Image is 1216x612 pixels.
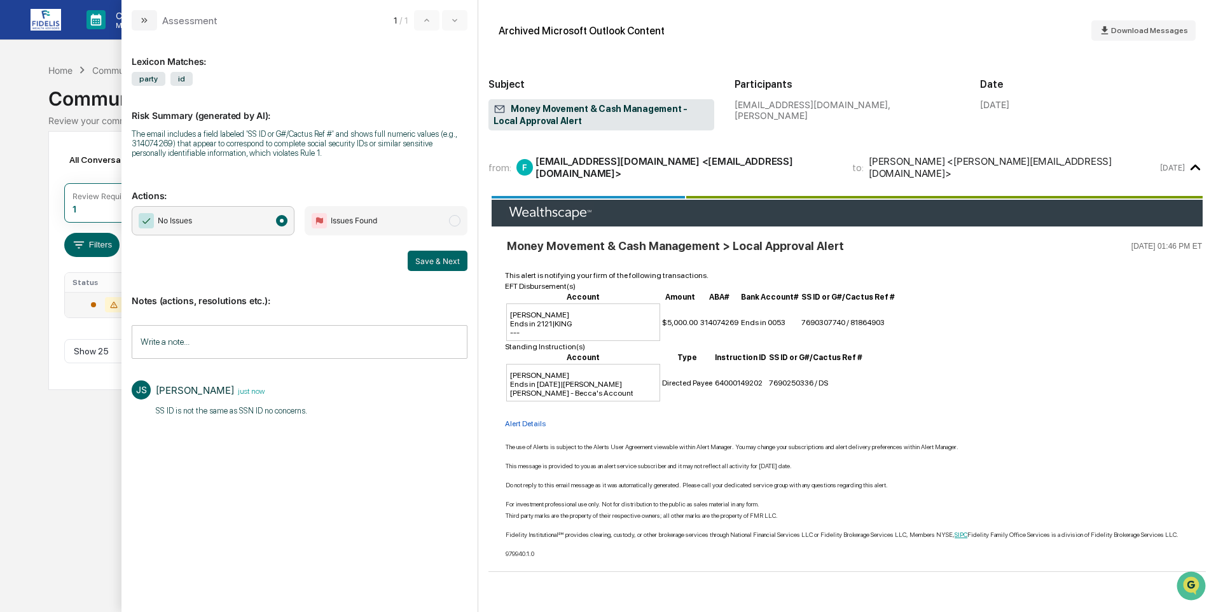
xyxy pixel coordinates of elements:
div: Review your communication records across channels [48,115,1167,126]
img: 1746055101610-c473b297-6a78-478c-a979-82029cc54cd1 [13,97,36,120]
div: Ends in [DATE] [PERSON_NAME] [510,380,656,389]
p: Risk Summary (generated by AI): [132,95,467,121]
h2: Participants [735,78,960,90]
div: All Conversations [64,150,160,170]
div: [EMAIL_ADDRESS][DOMAIN_NAME], [PERSON_NAME] [735,99,960,121]
span: 1 [394,15,397,25]
span: Attestations [105,160,158,173]
span: id [170,72,193,86]
a: Powered byPylon [90,215,154,225]
div: [DATE] [980,99,1009,110]
span: Preclearance [25,160,82,173]
div: JS [132,380,151,400]
td: For investment professional use only. Not for distribution to the public as sales material in any... [506,490,1178,521]
th: Amount [661,292,698,302]
div: [PERSON_NAME] [510,371,656,380]
p: Actions: [132,175,467,201]
div: Assessment [162,15,218,27]
td: Directed Payee [661,364,713,401]
td: This message is provided to you as an alert service subscriber and it may not reflect all activit... [506,452,1178,471]
img: logo [31,9,61,31]
span: Data Lookup [25,184,80,197]
p: Manage Tasks [106,21,170,30]
span: party [132,72,165,86]
input: Clear [33,58,210,71]
td: [DATE] 01:46 PM ET [1082,239,1203,253]
span: | [552,319,555,328]
div: Standing Instruction(s) [505,342,1204,351]
iframe: Open customer support [1175,570,1210,604]
div: 🖐️ [13,162,23,172]
span: | [560,380,563,389]
td: Do not reply to this email message as it was automatically generated. Please call your dedicated ... [506,471,1178,490]
td: 979940.1.0 [506,540,1178,559]
span: Money Movement & Cash Management - Local Approval Alert [494,103,709,127]
td: 314074269 [700,303,739,341]
a: 🗄️Attestations [87,155,163,178]
span: from: [488,162,511,174]
td: Money Movement & Cash Management > Local Approval Alert [492,239,1081,253]
img: Wealthscape [506,202,594,222]
th: ABA# [700,292,739,302]
button: Save & Next [408,251,467,271]
td: Fidelity Institutional℠ provides clearing, custody, or other brokerage services through National ... [506,521,1178,540]
td: Ends in 0053 [740,303,799,341]
td: 64000149202 [714,364,767,401]
span: Pylon [127,216,154,225]
div: We're available if you need us! [43,110,161,120]
div: [PERSON_NAME] [510,310,656,319]
span: / 1 [399,15,411,25]
div: --- [510,328,656,337]
td: 7690250336 / DS [768,364,863,401]
p: How can we help? [13,27,231,47]
td: The use of Alerts is subject to the Alerts User Agreement viewable within Alert Manager. You may ... [506,433,1178,452]
button: Start new chat [216,101,231,116]
img: Flag [312,213,327,228]
h2: Date [980,78,1206,90]
th: Bank Account# [740,292,799,302]
div: [PERSON_NAME] - Becca's Account [510,389,656,398]
span: No Issues [158,214,192,227]
button: Filters [64,233,120,257]
span: Issues Found [331,214,377,227]
div: 🗄️ [92,162,102,172]
div: F [516,159,533,176]
p: Notes (actions, resolutions etc.): [132,280,467,306]
time: Tuesday, August 19, 2025 at 4:25:06 PM [234,385,265,396]
th: Instruction ID [714,352,767,363]
div: [EMAIL_ADDRESS][DOMAIN_NAME] <[EMAIL_ADDRESS][DOMAIN_NAME]> [535,155,837,179]
div: 🔎 [13,186,23,196]
th: Status [65,273,148,292]
time: Tuesday, July 29, 2025 at 1:46:15 PM [1160,163,1185,172]
div: Communications Archive [92,65,195,76]
div: EFT Disbursement(s) [505,282,1204,291]
a: SIPC [955,531,967,538]
td: $5,000.00 [661,303,698,341]
div: Ends in 2121 KING [510,319,656,328]
div: Start new chat [43,97,209,110]
span: Download Messages [1111,26,1188,35]
p: Calendar [106,10,170,21]
span: to: [852,162,864,174]
img: Checkmark [139,213,154,228]
button: Download Messages [1091,20,1196,41]
div: Archived Microsoft Outlook Content [499,25,665,37]
div: 1 [73,204,76,214]
td: This alert is notifying your firm of the following transactions. [490,263,1205,280]
div: Home [48,65,73,76]
h2: Subject [488,78,714,90]
a: 🖐️Preclearance [8,155,87,178]
div: Lexicon Matches: [132,41,467,67]
div: The email includes a field labeled 'SS ID or G#/Cactus Ref #' and shows full numeric values (e.g.... [132,129,467,158]
p: SS ID is not the same as SSN ID no concerns​. [156,405,307,417]
a: Alert Details [505,412,546,428]
div: Communications Archive [48,77,1167,110]
th: Account [506,352,660,363]
th: Type [661,352,713,363]
th: Account [506,292,660,302]
th: SS ID or G#/Cactus Ref # [801,292,895,302]
td: 7690307740 / 81864903 [801,303,895,341]
th: SS ID or G#/Cactus Ref # [768,352,863,363]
